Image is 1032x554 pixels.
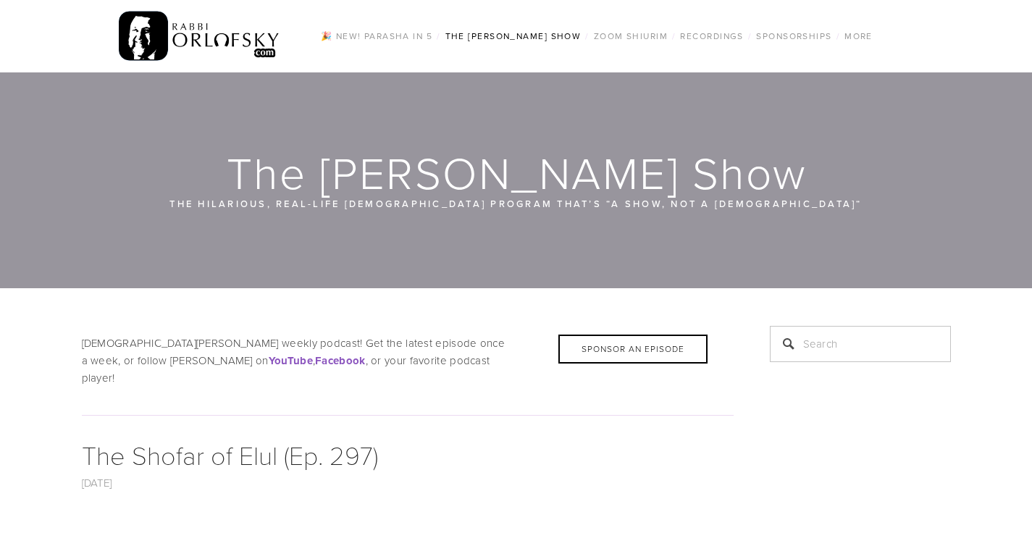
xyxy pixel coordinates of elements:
a: YouTube [269,353,313,368]
strong: YouTube [269,353,313,369]
span: / [748,30,752,42]
a: Sponsorships [752,27,836,46]
span: / [585,30,589,42]
a: 🎉 NEW! Parasha in 5 [316,27,437,46]
div: Sponsor an Episode [558,335,708,364]
a: Recordings [676,27,747,46]
h1: The [PERSON_NAME] Show [82,149,952,196]
span: / [437,30,440,42]
p: The hilarious, real-life [DEMOGRAPHIC_DATA] program that’s “a show, not a [DEMOGRAPHIC_DATA]“ [169,196,864,211]
a: Facebook [315,353,365,368]
a: The [PERSON_NAME] Show [441,27,586,46]
span: / [836,30,840,42]
input: Search [770,326,951,362]
a: [DATE] [82,475,112,490]
span: / [672,30,676,42]
a: The Shofar of Elul (Ep. 297) [82,437,378,472]
img: RabbiOrlofsky.com [119,8,280,64]
a: Zoom Shiurim [590,27,672,46]
a: More [840,27,877,46]
p: [DEMOGRAPHIC_DATA][PERSON_NAME] weekly podcast! Get the latest episode once a week, or follow [PE... [82,335,734,387]
strong: Facebook [315,353,365,369]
